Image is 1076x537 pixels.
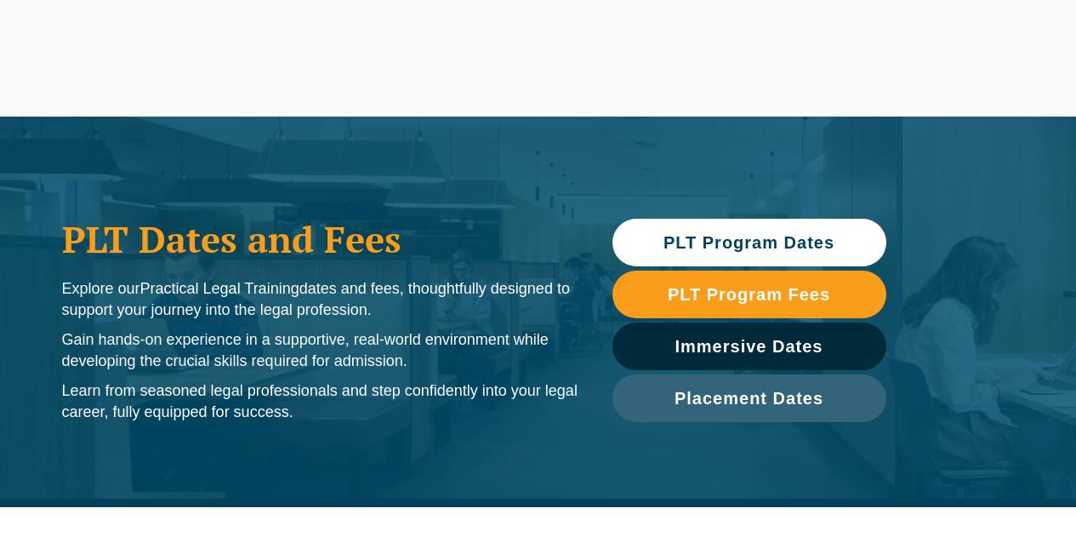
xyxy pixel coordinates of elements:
span: Immersive Dates [675,338,823,355]
a: Placement Dates [612,374,886,422]
a: Immersive Dates [612,323,886,370]
p: Learn from seasoned legal professionals and step confidently into your legal career, fully equipp... [62,380,578,423]
span: Practical Legal Training [140,280,299,297]
span: Placement Dates [675,390,823,407]
a: PLT Program Fees [612,271,886,318]
p: Gain hands-on experience in a supportive, real-world environment while developing the crucial ski... [62,329,578,372]
h1: PLT Dates and Fees [62,218,578,260]
p: Explore our dates and fees, thoughtfully designed to support your journey into the legal profession. [62,278,578,321]
span: PLT Program Fees [668,286,830,303]
span: PLT Program Dates [663,234,834,251]
a: PLT Program Dates [612,219,886,266]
